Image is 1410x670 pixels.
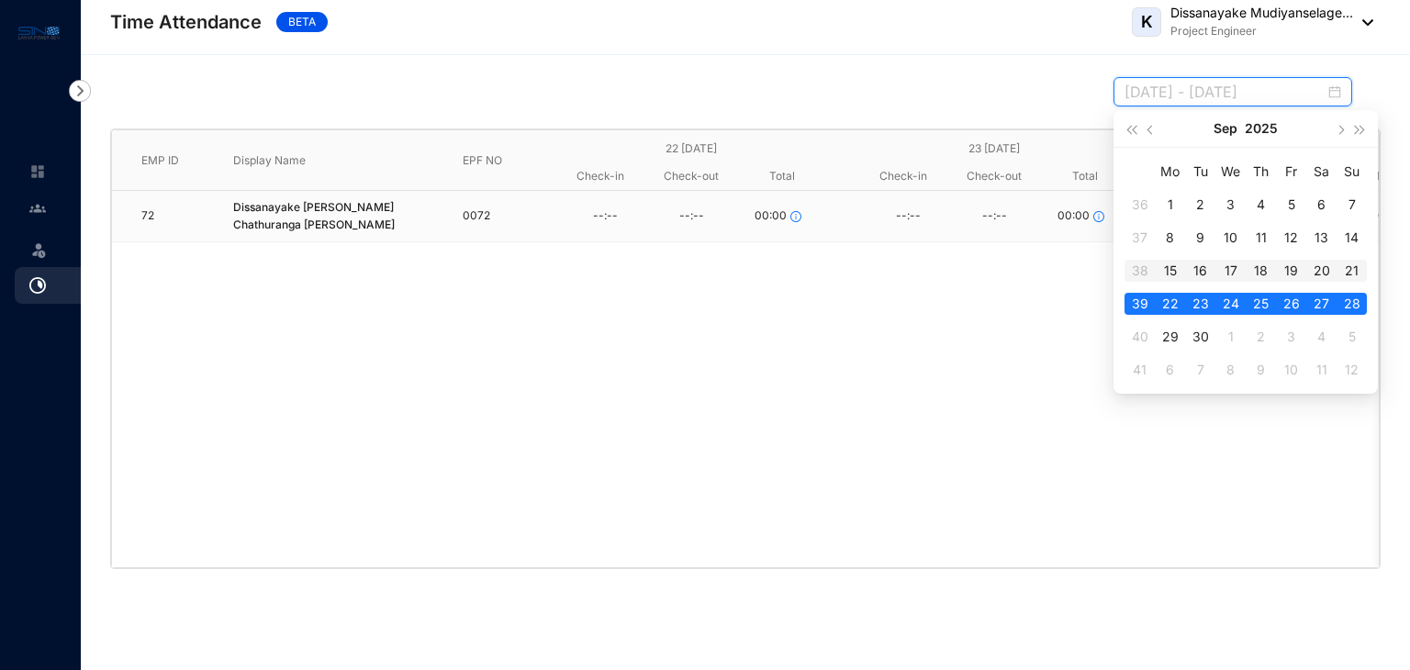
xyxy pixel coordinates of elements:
span: Dissanayake [PERSON_NAME] Chathuranga [PERSON_NAME] [233,199,422,234]
input: Select week [1125,81,1325,103]
div: 9 [1250,359,1272,381]
td: 2025-09-10 [1215,221,1246,254]
td: 2025-10-12 [1337,353,1367,386]
td: 2025-09-27 [1306,287,1337,320]
td: 2025-10-06 [1155,353,1185,386]
div: 10 [1220,227,1242,249]
td: 2025-10-10 [1276,353,1306,386]
div: 7 [1190,359,1212,381]
th: Mo [1155,155,1185,188]
div: 3 [1281,326,1303,348]
th: Su [1337,155,1367,188]
div: --:-- [648,203,734,230]
div: Total [1040,162,1131,190]
td: 2025-09-22 [1155,287,1185,320]
div: 18 [1250,260,1272,282]
th: We [1215,155,1246,188]
div: 12 [1281,227,1303,249]
div: 8 [1159,227,1181,249]
div: Check-out [948,162,1039,190]
td: 2025-10-05 [1337,320,1367,353]
div: 20 [1311,260,1333,282]
button: 2025 [1245,110,1278,147]
td: 2025-09-19 [1276,254,1306,287]
div: 7 [1341,194,1363,216]
div: 14 [1341,227,1363,249]
p: Time Attendance [110,9,262,35]
li: Contacts [15,190,59,227]
td: 2025-10-07 [1185,353,1215,386]
div: 27 [1311,293,1333,315]
td: 2025-09-25 [1246,287,1276,320]
td: 2025-09-08 [1155,221,1185,254]
div: Check-in [554,162,645,190]
div: 30 [1190,326,1212,348]
div: 25 [1250,293,1272,315]
div: 2 [1250,326,1272,348]
div: 5 [1281,194,1303,216]
td: 2025-09-14 [1337,221,1367,254]
td: 2025-10-01 [1215,320,1246,353]
img: logo [18,22,60,43]
li: Time Attendance [15,267,92,304]
td: 2025-09-15 [1155,254,1185,287]
td: 2025-09-17 [1215,254,1246,287]
div: 26 [1281,293,1303,315]
div: Total [737,162,828,190]
p: Dissanayake Mudiyanselage... [1170,4,1353,22]
td: 2025-09-26 [1276,287,1306,320]
div: 11 [1250,227,1272,249]
th: EPF NO [433,130,525,191]
div: 39 [1129,293,1151,315]
th: Th [1246,155,1276,188]
div: 4 [1311,326,1333,348]
td: 2025-09-02 [1185,188,1215,221]
span: BETA [276,12,328,32]
td: 72 [112,191,204,242]
td: 2025-09-05 [1276,188,1306,221]
p: Project Engineer [1170,22,1353,40]
td: 2025-09-03 [1215,188,1246,221]
td: 2025-09-06 [1306,188,1337,221]
td: 2025-09-07 [1337,188,1367,221]
div: 23 [1190,293,1212,315]
div: 37 [1129,227,1151,249]
div: 16 [1190,260,1212,282]
div: 10 [1281,359,1303,381]
td: 2025-10-08 [1215,353,1246,386]
div: 24 [1220,293,1242,315]
img: leave-unselected.2934df6273408c3f84d9.svg [29,240,48,259]
td: 2025-10-11 [1306,353,1337,386]
th: empty cell [1125,155,1155,188]
div: 23 [DATE] [857,135,1131,162]
td: 0072 [433,191,525,242]
th: Fr [1276,155,1306,188]
img: time-attendance.bce192ef64cb162a73de.svg [29,277,46,294]
td: 2025-09-16 [1185,254,1215,287]
span: 00:00 [1057,207,1090,225]
div: 4 [1250,194,1272,216]
div: 8 [1220,359,1242,381]
img: people-unselected.118708e94b43a90eceab.svg [29,200,46,217]
div: 12 [1341,359,1363,381]
div: 1 [1159,194,1181,216]
td: 2025-09-01 [1155,188,1185,221]
span: 00:00 [755,207,787,225]
img: home-unselected.a29eae3204392db15eaf.svg [29,163,46,180]
td: 2025-10-02 [1246,320,1276,353]
span: info-circle [790,211,801,222]
div: 38 [1129,260,1151,282]
img: nav-icon-right.af6afadce00d159da59955279c43614e.svg [69,80,91,102]
th: Tu [1185,155,1215,188]
td: 2025-09-04 [1246,188,1276,221]
div: --:-- [865,203,951,230]
div: 13 [1311,227,1333,249]
td: 2025-09-20 [1306,254,1337,287]
td: 2025-10-04 [1306,320,1337,353]
span: K [1141,14,1153,30]
div: 41 [1129,359,1151,381]
div: 40 [1129,326,1151,348]
td: 2025-10-03 [1276,320,1306,353]
div: 22 [DATE] [554,135,828,162]
div: 28 [1341,293,1363,315]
